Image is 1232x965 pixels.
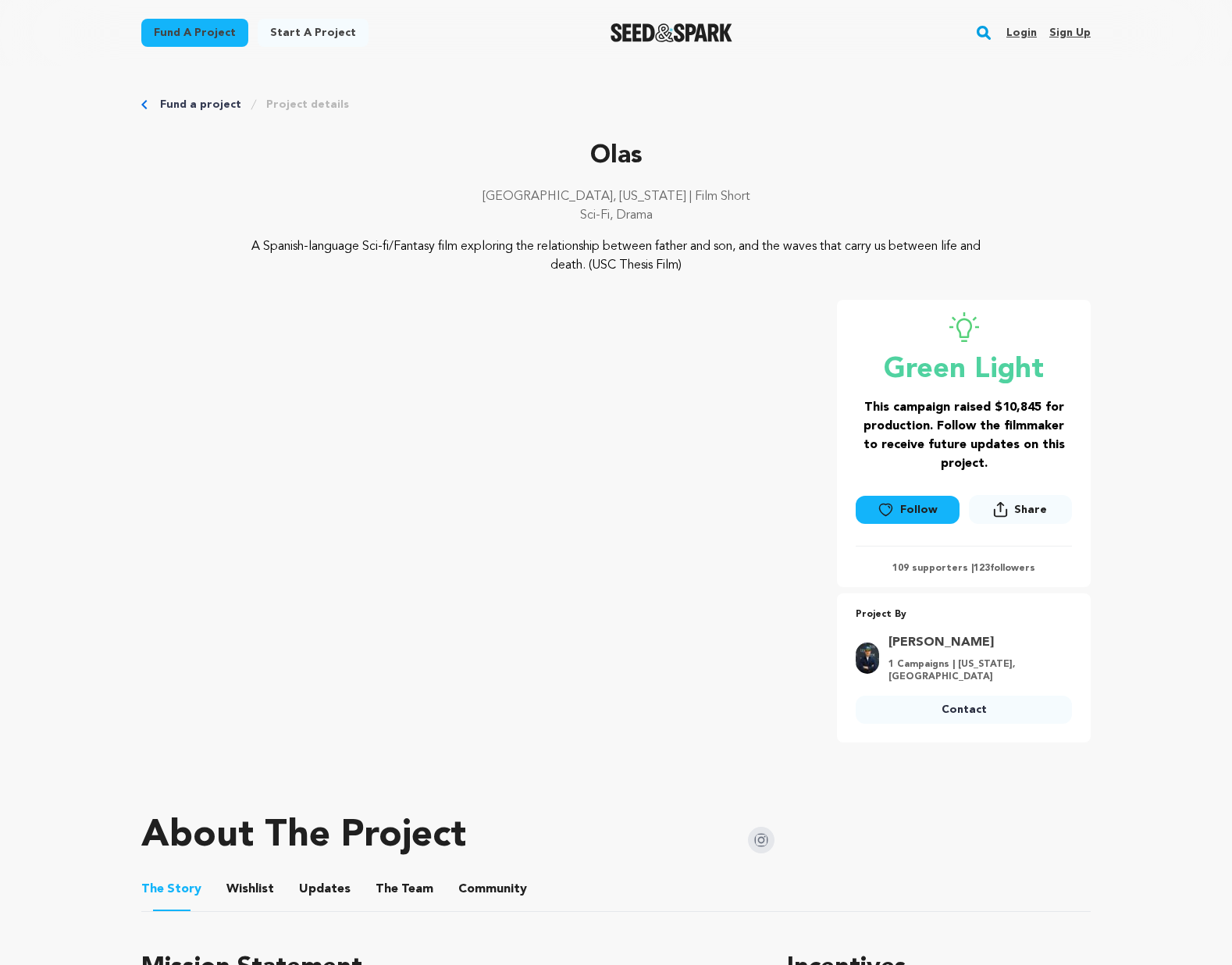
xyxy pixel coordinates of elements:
p: Green Light [856,354,1072,386]
span: The [141,880,164,899]
a: Follow [856,496,959,524]
a: Fund a project [141,19,248,47]
span: Updates [299,880,351,899]
span: Share [969,495,1072,530]
p: [GEOGRAPHIC_DATA], [US_STATE] | Film Short [141,187,1091,206]
div: Breadcrumb [141,97,1091,112]
a: Fund a project [160,97,241,112]
span: Story [141,880,201,899]
span: Share [1014,502,1047,518]
span: Team [376,880,433,899]
p: 1 Campaigns | [US_STATE], [GEOGRAPHIC_DATA] [888,658,1063,683]
img: 05fd4e65bd46cd6d.jpg [856,643,879,674]
p: Olas [141,137,1091,175]
h1: About The Project [141,817,466,855]
button: Share [969,495,1072,524]
a: Login [1006,20,1037,45]
h3: This campaign raised $10,845 for production. Follow the filmmaker to receive future updates on th... [856,398,1072,473]
a: Seed&Spark Homepage [611,23,733,42]
p: A Spanish-language Sci-fi/Fantasy film exploring the relationship between father and son, and the... [237,237,996,275]
p: 109 supporters | followers [856,562,1072,575]
a: Project details [266,97,349,112]
span: The [376,880,398,899]
img: Seed&Spark Logo Dark Mode [611,23,733,42]
a: Contact [856,696,1072,724]
p: Sci-Fi, Drama [141,206,1091,225]
a: Goto Leonardo Garcia profile [888,633,1063,652]
a: Start a project [258,19,369,47]
span: 123 [974,564,990,573]
span: Community [458,880,527,899]
p: Project By [856,606,1072,624]
a: Sign up [1049,20,1091,45]
span: Wishlist [226,880,274,899]
img: Seed&Spark Instagram Icon [748,827,774,853]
